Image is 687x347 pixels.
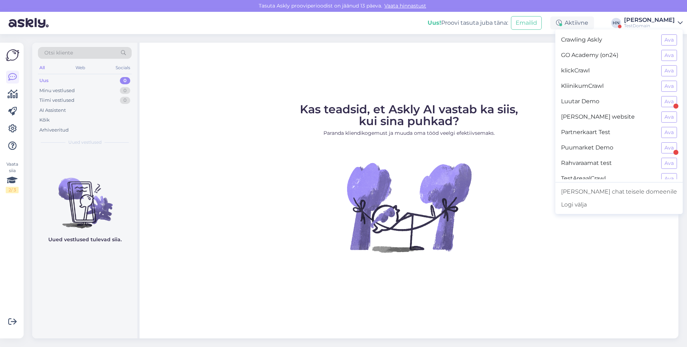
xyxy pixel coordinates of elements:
p: Uued vestlused tulevad siia. [48,236,122,243]
button: Ava [661,173,677,184]
button: Ava [661,96,677,107]
span: [PERSON_NAME] website [561,111,656,123]
a: [PERSON_NAME]TestDomain [624,17,683,29]
button: Ava [661,142,677,153]
button: Ava [661,158,677,169]
span: TestAreaalCrawl [561,173,656,184]
div: 0 [120,77,130,84]
div: 0 [120,87,130,94]
span: Puumarket Demo [561,142,656,153]
button: Ava [661,127,677,138]
div: HN [611,18,621,28]
img: No chats [32,165,137,229]
div: [PERSON_NAME] [624,17,675,23]
div: Kõik [39,117,50,124]
b: Uus! [428,19,441,26]
button: Emailid [511,16,542,30]
span: KliinikumCrawl [561,81,656,92]
div: Aktiivne [550,16,594,29]
div: All [38,63,46,72]
div: TestDomain [624,23,675,29]
button: Ava [661,111,677,123]
img: Askly Logo [6,48,19,62]
div: Minu vestlused [39,87,75,94]
a: Vaata hinnastust [382,3,428,9]
span: GO Academy (on24) [561,50,656,61]
div: AI Assistent [39,107,66,114]
a: [PERSON_NAME] chat teisele domeenile [555,185,683,198]
img: No Chat active [345,143,473,272]
div: 2 / 3 [6,187,19,193]
div: Arhiveeritud [39,127,69,134]
span: klickCrawl [561,65,656,76]
button: Ava [661,50,677,61]
div: Tiimi vestlused [39,97,74,104]
div: Socials [114,63,132,72]
span: Rahvaraamat test [561,158,656,169]
button: Ava [661,65,677,76]
span: Partnerkaart Test [561,127,656,138]
div: Web [74,63,87,72]
span: Crawling Askly [561,34,656,46]
div: Vaata siia [6,161,19,193]
span: Uued vestlused [68,139,102,146]
button: Ava [661,81,677,92]
span: Luutar Demo [561,96,656,107]
button: Ava [661,34,677,46]
p: Paranda kliendikogemust ja muuda oma tööd veelgi efektiivsemaks. [300,129,518,137]
div: 0 [120,97,130,104]
div: Uus [39,77,49,84]
div: Proovi tasuta juba täna: [428,19,508,27]
span: Otsi kliente [44,49,73,57]
span: Kas teadsid, et Askly AI vastab ka siis, kui sina puhkad? [300,102,518,128]
div: Logi välja [555,198,683,211]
